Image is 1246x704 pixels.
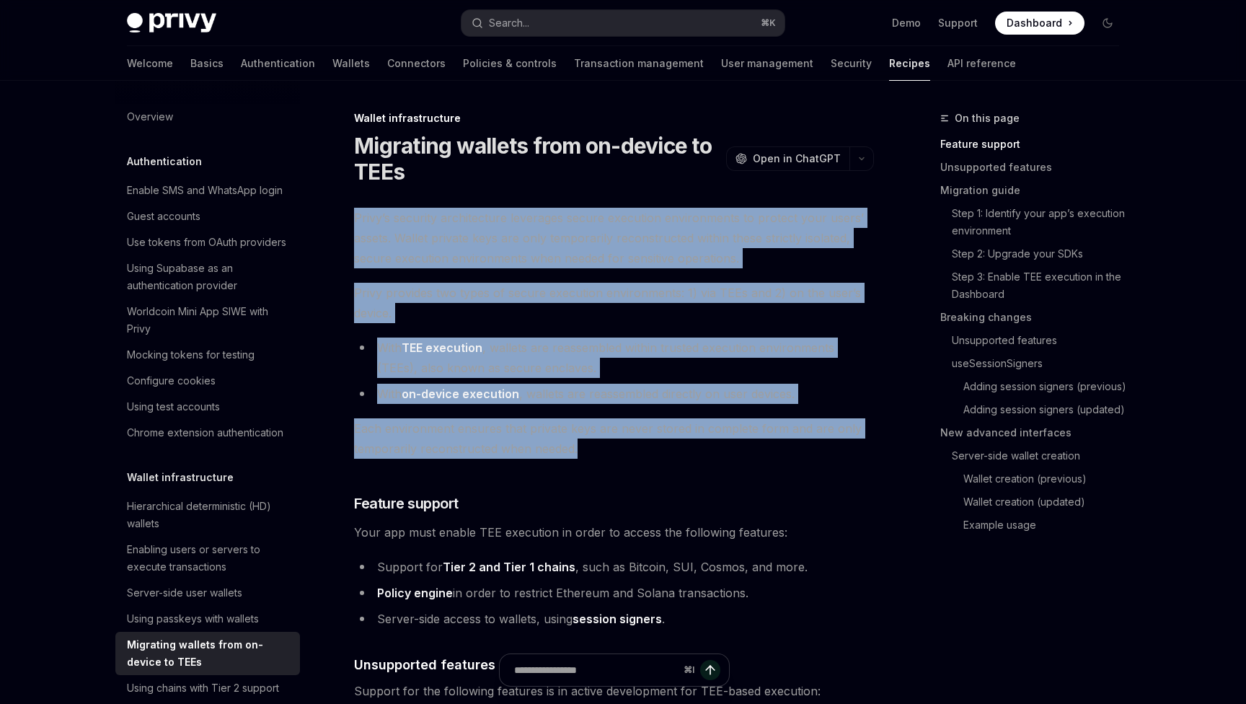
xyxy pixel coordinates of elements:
[1007,16,1062,30] span: Dashboard
[115,203,300,229] a: Guest accounts
[831,46,872,81] a: Security
[354,111,874,126] div: Wallet infrastructure
[721,46,813,81] a: User management
[940,179,1131,202] a: Migration guide
[127,636,291,671] div: Migrating wallets from on-device to TEEs
[127,153,202,170] h5: Authentication
[354,522,874,542] span: Your app must enable TEE execution in order to access the following features:
[127,346,255,364] div: Mocking tokens for testing
[354,338,874,378] li: With , wallets are reassembled within trusted execution environments (TEEs), also known as secure...
[190,46,224,81] a: Basics
[127,584,242,602] div: Server-side user wallets
[115,342,300,368] a: Mocking tokens for testing
[115,229,300,255] a: Use tokens from OAuth providers
[127,182,283,199] div: Enable SMS and WhatsApp login
[127,424,283,441] div: Chrome extension authentication
[443,560,575,575] a: Tier 2 and Tier 1 chains
[115,394,300,420] a: Using test accounts
[940,133,1131,156] a: Feature support
[127,208,200,225] div: Guest accounts
[402,340,482,356] a: TEE execution
[955,110,1020,127] span: On this page
[354,557,874,577] li: Support for , such as Bitcoin, SUI, Cosmos, and more.
[354,283,874,323] span: Privy provides two types of secure execution environments: 1) via TEEs and 2) on the user’s device.
[489,14,529,32] div: Search...
[947,46,1016,81] a: API reference
[354,609,874,629] li: Server-side access to wallets, using .
[940,514,1131,537] a: Example usage
[115,368,300,394] a: Configure cookies
[127,398,220,415] div: Using test accounts
[995,12,1084,35] a: Dashboard
[461,10,785,36] button: Open search
[115,177,300,203] a: Enable SMS and WhatsApp login
[889,46,930,81] a: Recipes
[892,16,921,30] a: Demo
[700,660,720,680] button: Send message
[115,580,300,606] a: Server-side user wallets
[354,133,720,185] h1: Migrating wallets from on-device to TEEs
[115,675,300,701] a: Using chains with Tier 2 support
[115,104,300,130] a: Overview
[377,586,453,601] a: Policy engine
[753,151,841,166] span: Open in ChatGPT
[127,303,291,338] div: Worldcoin Mini App SIWE with Privy
[332,46,370,81] a: Wallets
[115,632,300,675] a: Migrating wallets from on-device to TEEs
[940,156,1131,179] a: Unsupported features
[940,265,1131,306] a: Step 3: Enable TEE execution in the Dashboard
[940,329,1131,352] a: Unsupported features
[940,352,1131,375] a: useSessionSigners
[1096,12,1119,35] button: Toggle dark mode
[127,498,291,532] div: Hierarchical deterministic (HD) wallets
[940,242,1131,265] a: Step 2: Upgrade your SDKs
[115,537,300,580] a: Enabling users or servers to execute transactions
[127,372,216,390] div: Configure cookies
[761,17,776,29] span: ⌘ K
[940,202,1131,242] a: Step 1: Identify your app’s execution environment
[938,16,978,30] a: Support
[354,208,874,268] span: Privy’s security architecture leverages secure execution environments to protect your users’ asse...
[940,467,1131,490] a: Wallet creation (previous)
[127,469,234,486] h5: Wallet infrastructure
[127,46,173,81] a: Welcome
[387,46,446,81] a: Connectors
[940,421,1131,444] a: New advanced interfaces
[940,490,1131,514] a: Wallet creation (updated)
[127,260,291,294] div: Using Supabase as an authentication provider
[127,13,216,33] img: dark logo
[573,612,662,627] a: session signers
[463,46,557,81] a: Policies & controls
[940,444,1131,467] a: Server-side wallet creation
[115,493,300,537] a: Hierarchical deterministic (HD) wallets
[574,46,704,81] a: Transaction management
[127,610,259,628] div: Using passkeys with wallets
[127,108,173,126] div: Overview
[940,306,1131,329] a: Breaking changes
[115,606,300,632] a: Using passkeys with wallets
[940,398,1131,421] a: Adding session signers (updated)
[402,387,519,402] a: on-device execution
[940,375,1131,398] a: Adding session signers (previous)
[354,583,874,603] li: in order to restrict Ethereum and Solana transactions.
[127,679,279,697] div: Using chains with Tier 2 support
[514,654,678,686] input: Ask a question...
[354,384,874,404] li: With , wallets are reassembled directly on user devices.
[115,255,300,299] a: Using Supabase as an authentication provider
[241,46,315,81] a: Authentication
[354,493,459,514] span: Feature support
[115,299,300,342] a: Worldcoin Mini App SIWE with Privy
[354,418,874,459] span: Each environment ensures that private keys are never stored in complete form and are only tempora...
[726,146,849,171] button: Open in ChatGPT
[127,234,286,251] div: Use tokens from OAuth providers
[127,541,291,576] div: Enabling users or servers to execute transactions
[115,420,300,446] a: Chrome extension authentication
